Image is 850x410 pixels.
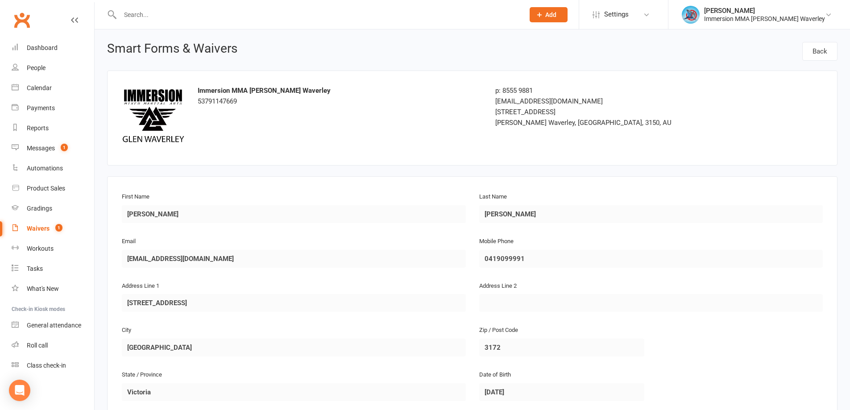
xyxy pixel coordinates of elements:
[479,237,514,246] label: Mobile Phone
[122,282,159,291] label: Address Line 1
[12,78,94,98] a: Calendar
[198,87,331,95] strong: Immersion MMA [PERSON_NAME] Waverley
[61,144,68,151] span: 1
[117,8,518,21] input: Search...
[55,224,62,232] span: 1
[12,279,94,299] a: What's New
[802,42,838,61] a: Back
[27,124,49,132] div: Reports
[545,11,556,18] span: Add
[27,225,50,232] div: Waivers
[27,104,55,112] div: Payments
[495,107,720,117] div: [STREET_ADDRESS]
[27,84,52,91] div: Calendar
[604,4,629,25] span: Settings
[12,178,94,199] a: Product Sales
[12,356,94,376] a: Class kiosk mode
[12,239,94,259] a: Workouts
[495,117,720,128] div: [PERSON_NAME] Waverley, [GEOGRAPHIC_DATA], 3150, AU
[530,7,568,22] button: Add
[122,237,136,246] label: Email
[12,118,94,138] a: Reports
[12,315,94,335] a: General attendance kiosk mode
[27,265,43,272] div: Tasks
[12,38,94,58] a: Dashboard
[122,85,184,148] img: 962c02d8-15d5-43f2-895f-49b208368835.png
[479,326,518,335] label: Zip / Post Code
[198,85,482,107] div: 53791147669
[12,335,94,356] a: Roll call
[27,362,66,369] div: Class check-in
[27,322,81,329] div: General attendance
[479,192,507,202] label: Last Name
[122,192,149,202] label: First Name
[122,370,162,380] label: State / Province
[12,199,94,219] a: Gradings
[27,64,46,71] div: People
[9,380,30,401] div: Open Intercom Messenger
[27,165,63,172] div: Automations
[704,7,825,15] div: [PERSON_NAME]
[27,185,65,192] div: Product Sales
[12,138,94,158] a: Messages 1
[27,245,54,252] div: Workouts
[704,15,825,23] div: Immersion MMA [PERSON_NAME] Waverley
[495,85,720,96] div: p: 8555 9881
[27,342,48,349] div: Roll call
[27,44,58,51] div: Dashboard
[27,285,59,292] div: What's New
[12,58,94,78] a: People
[107,42,237,58] h1: Smart Forms & Waivers
[12,219,94,239] a: Waivers 1
[12,259,94,279] a: Tasks
[479,370,511,380] label: Date of Birth
[27,205,52,212] div: Gradings
[11,9,33,31] a: Clubworx
[12,158,94,178] a: Automations
[495,96,720,107] div: [EMAIL_ADDRESS][DOMAIN_NAME]
[12,98,94,118] a: Payments
[122,326,131,335] label: City
[682,6,700,24] img: thumb_image1698714326.png
[27,145,55,152] div: Messages
[479,282,517,291] label: Address Line 2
